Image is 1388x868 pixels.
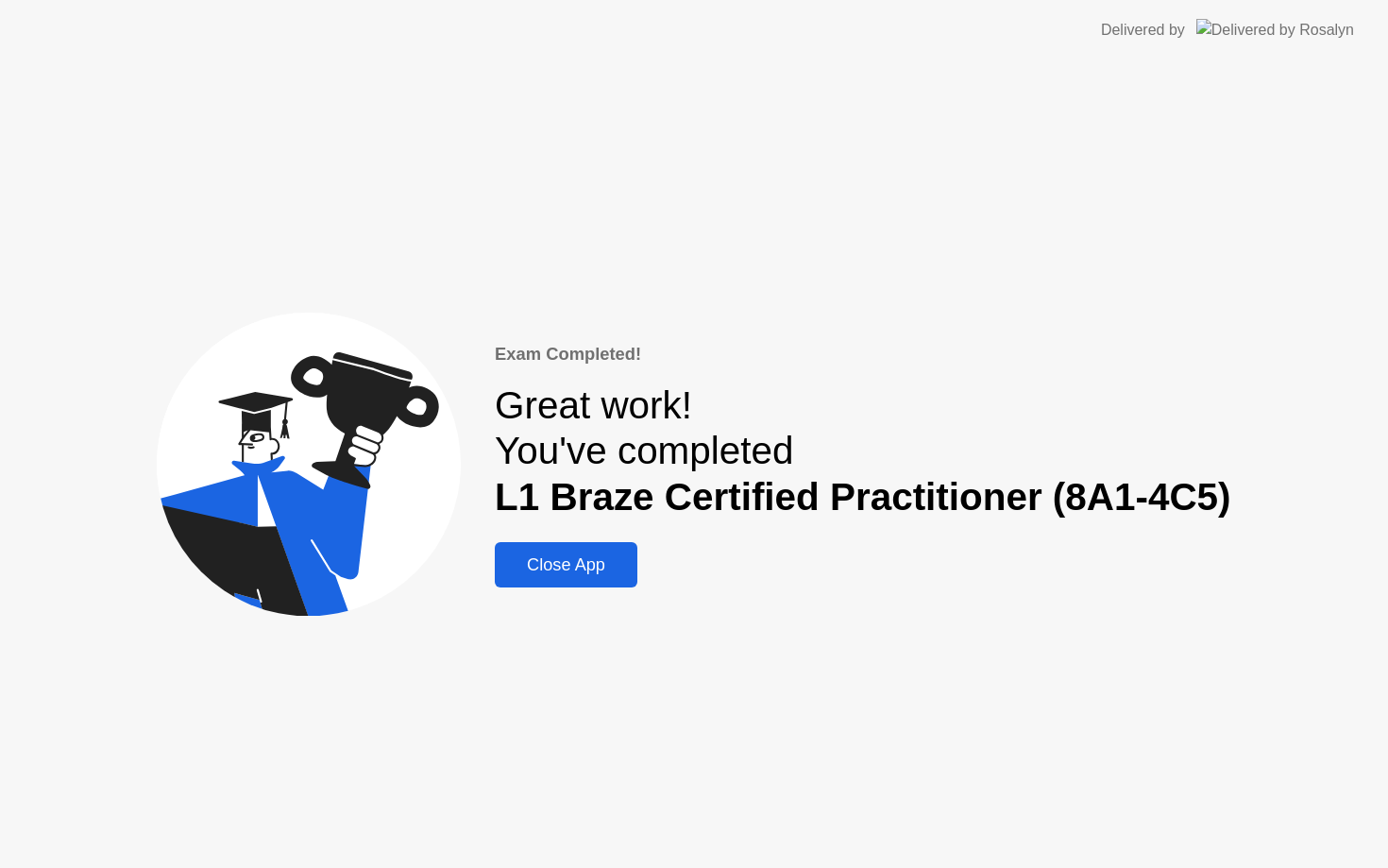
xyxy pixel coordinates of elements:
[495,383,1230,520] div: Great work! You've completed
[495,542,637,587] button: Close App
[495,475,1230,519] b: L1 Braze Certified Practitioner (8A1-4C5)
[495,341,1230,367] div: Exam Completed!
[500,555,632,575] div: Close App
[1101,19,1185,42] div: Delivered by
[1196,19,1354,41] img: Delivered by Rosalyn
